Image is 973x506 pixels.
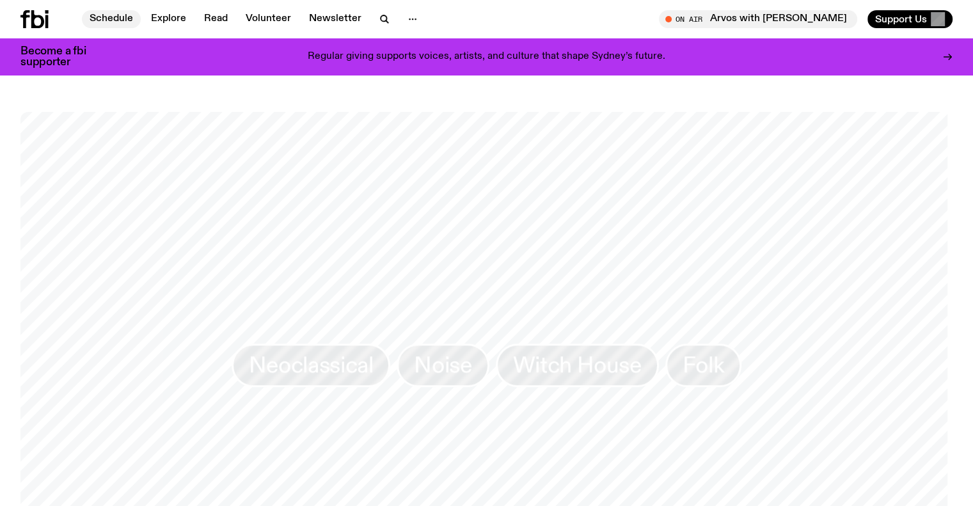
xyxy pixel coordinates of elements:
a: Neoclassical [232,344,391,387]
h3: Become a fbi supporter [20,46,102,68]
span: Witch House [513,352,642,377]
span: Noise [414,352,471,377]
a: Volunteer [238,10,299,28]
a: Schedule [82,10,141,28]
span: Support Us [875,13,927,25]
a: Noise [397,344,489,387]
p: Regular giving supports voices, artists, and culture that shape Sydney’s future. [308,51,665,63]
a: Witch House [496,344,659,387]
span: Folk [683,352,725,377]
a: Read [196,10,235,28]
a: Folk [665,344,742,387]
a: Newsletter [301,10,369,28]
a: Explore [143,10,194,28]
span: Neoclassical [249,352,374,377]
button: On AirArvos with [PERSON_NAME] [659,10,857,28]
button: Support Us [867,10,953,28]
